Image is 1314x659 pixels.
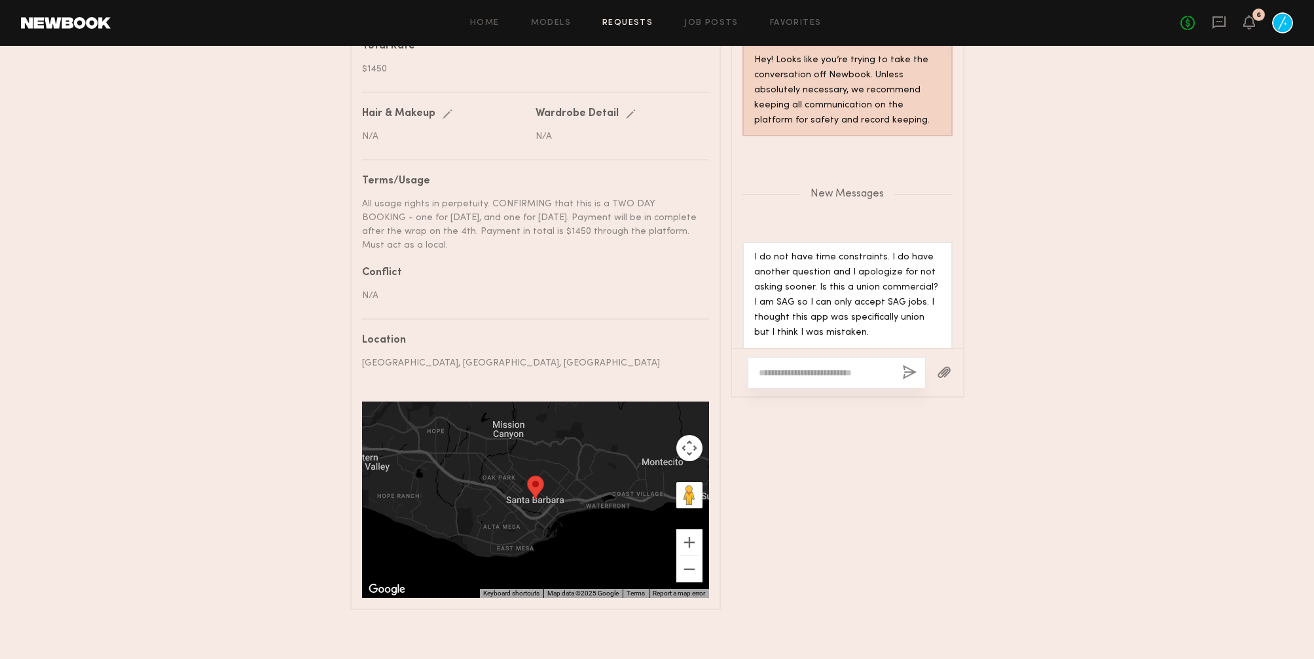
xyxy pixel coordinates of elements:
div: Total Rate [362,41,699,52]
a: Models [531,19,571,28]
button: Keyboard shortcuts [483,589,539,598]
span: Map data ©2025 Google [547,590,619,597]
button: Map camera controls [676,435,703,461]
div: Hair & Makeup [362,109,435,119]
div: N/A [536,130,699,143]
a: Terms [627,590,645,597]
a: Requests [602,19,653,28]
div: Location [362,335,699,346]
a: Home [470,19,500,28]
div: N/A [362,130,526,143]
span: New Messages [811,189,884,200]
button: Zoom in [676,529,703,555]
button: Drag Pegman onto the map to open Street View [676,482,703,508]
div: 6 [1256,12,1261,19]
div: N/A [362,289,699,303]
div: I do not have time constraints. I do have another question and I apologize for not asking sooner.... [754,250,941,386]
div: Terms/Usage [362,176,699,187]
button: Zoom out [676,556,703,582]
img: Google [365,581,409,598]
div: Conflict [362,268,699,278]
div: $1450 [362,62,699,76]
div: All usage rights in perpetuity. CONFIRMING that this is a TWO DAY BOOKING - one for [DATE], and o... [362,197,699,252]
div: [GEOGRAPHIC_DATA], [GEOGRAPHIC_DATA], [GEOGRAPHIC_DATA] [362,356,699,370]
div: Hey! Looks like you’re trying to take the conversation off Newbook. Unless absolutely necessary, ... [754,53,941,128]
a: Report a map error [653,590,705,597]
a: Open this area in Google Maps (opens a new window) [365,581,409,598]
a: Job Posts [684,19,739,28]
a: Favorites [770,19,822,28]
div: Wardrobe Detail [536,109,619,119]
